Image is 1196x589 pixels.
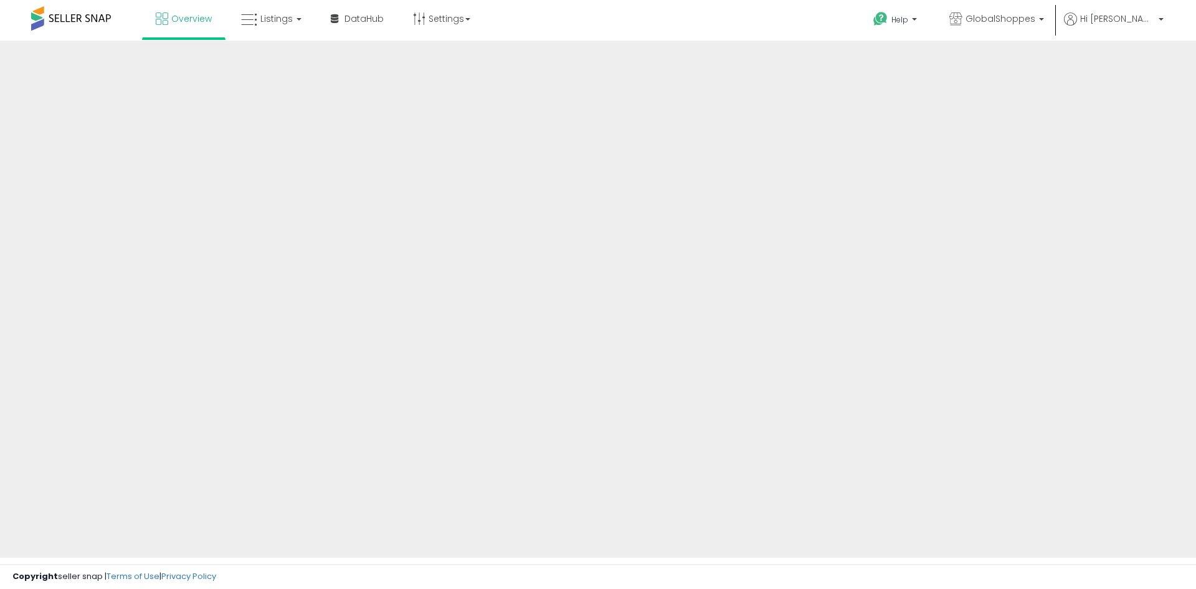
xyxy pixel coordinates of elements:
span: Listings [260,12,293,25]
span: DataHub [344,12,384,25]
span: Hi [PERSON_NAME] [1080,12,1155,25]
i: Get Help [873,11,888,27]
a: Help [863,2,929,41]
span: Overview [171,12,212,25]
span: Help [891,14,908,25]
span: GlobalShoppes [966,12,1035,25]
a: Hi [PERSON_NAME] [1064,12,1164,41]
